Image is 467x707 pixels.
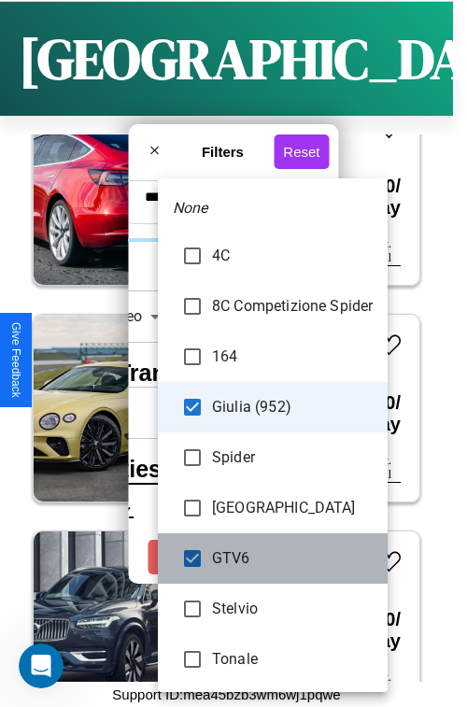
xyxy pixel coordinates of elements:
[212,446,373,469] span: Spider
[9,322,22,398] div: Give Feedback
[212,295,373,318] span: 8C Competizione Spider
[212,547,373,570] span: GTV6
[212,396,373,418] span: Giulia (952)
[173,197,208,219] em: None
[212,245,373,267] span: 4C
[212,497,373,519] span: [GEOGRAPHIC_DATA]
[212,648,373,671] span: Tonale
[19,643,64,688] iframe: Intercom live chat
[212,598,373,620] span: Stelvio
[212,346,373,368] span: 164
